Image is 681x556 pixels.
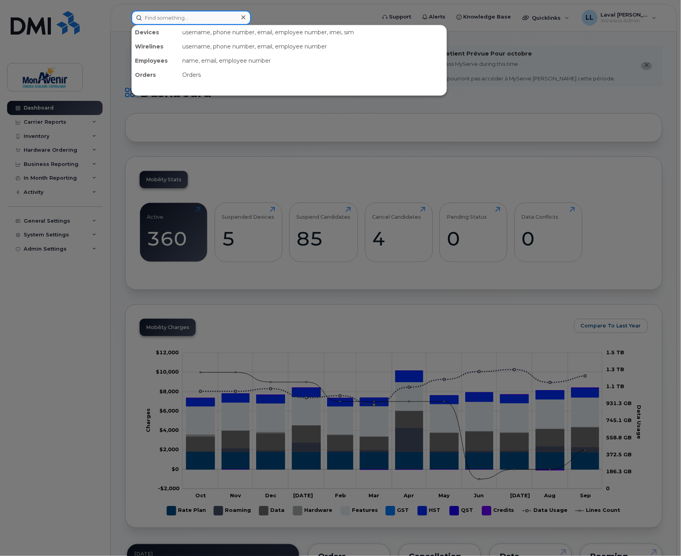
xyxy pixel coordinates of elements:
[179,25,447,39] div: username, phone number, email, employee number, imei, sim
[179,68,447,82] div: Orders
[132,54,179,68] div: Employees
[179,54,447,68] div: name, email, employee number
[132,39,179,54] div: Wirelines
[132,25,179,39] div: Devices
[132,68,179,82] div: Orders
[179,39,447,54] div: username, phone number, email, employee number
